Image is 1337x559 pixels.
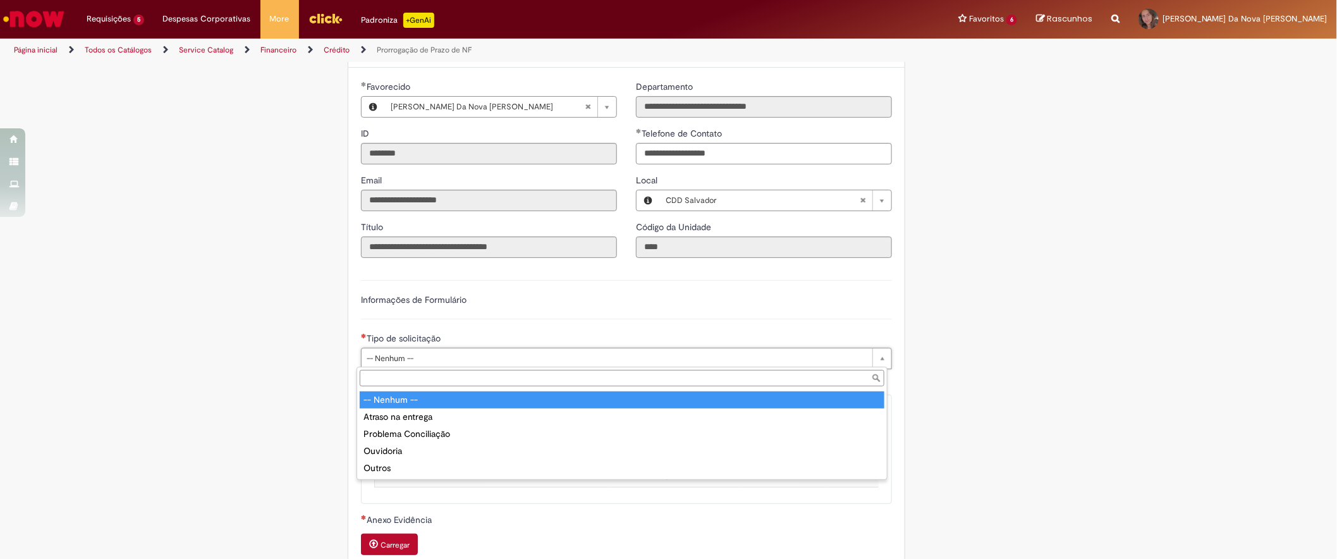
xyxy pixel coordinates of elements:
div: Problema Conciliação [360,426,884,443]
div: -- Nenhum -- [360,391,884,408]
ul: Tipo de solicitação [357,389,887,479]
div: Atraso na entrega [360,408,884,426]
div: Outros [360,460,884,477]
div: Ouvidoria [360,443,884,460]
